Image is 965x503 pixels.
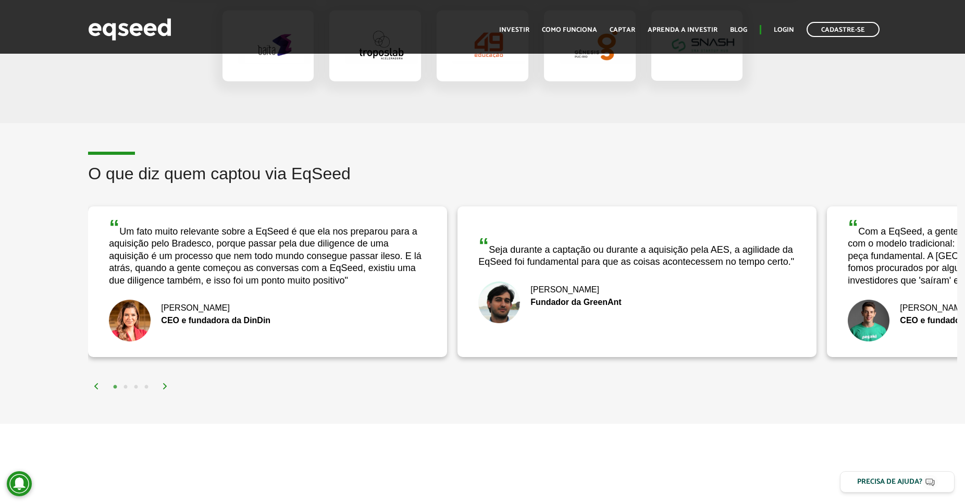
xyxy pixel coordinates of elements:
a: Como funciona [542,27,597,33]
a: Investir [499,27,529,33]
a: Blog [730,27,747,33]
button: 4 of 2 [141,382,152,392]
img: EqSeed [88,16,171,43]
button: 2 of 2 [120,382,131,392]
span: “ [109,216,119,239]
img: Stephánie Fleury [109,300,151,341]
img: Pedro Bittencourt [478,281,520,323]
h2: O que diz quem captou via EqSeed [88,165,957,199]
div: [PERSON_NAME] [109,304,426,312]
img: João Cristofolini [848,300,889,341]
div: CEO e fundadora da DinDin [109,316,426,325]
a: Aprenda a investir [648,27,717,33]
img: arrow%20right.svg [162,383,168,389]
button: 1 of 2 [110,382,120,392]
a: Login [774,27,794,33]
div: Seja durante a captação ou durante a aquisição pela AES, a agilidade da EqSeed foi fundamental pa... [478,235,796,268]
div: Fundador da GreenAnt [478,298,796,306]
span: “ [848,216,858,239]
div: [PERSON_NAME] [478,286,796,294]
button: 3 of 2 [131,382,141,392]
div: Um fato muito relevante sobre a EqSeed é que ela nos preparou para a aquisição pelo Bradesco, por... [109,217,426,287]
span: “ [478,234,489,257]
a: Cadastre-se [807,22,880,37]
img: arrow%20left.svg [93,383,100,389]
a: Captar [610,27,635,33]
